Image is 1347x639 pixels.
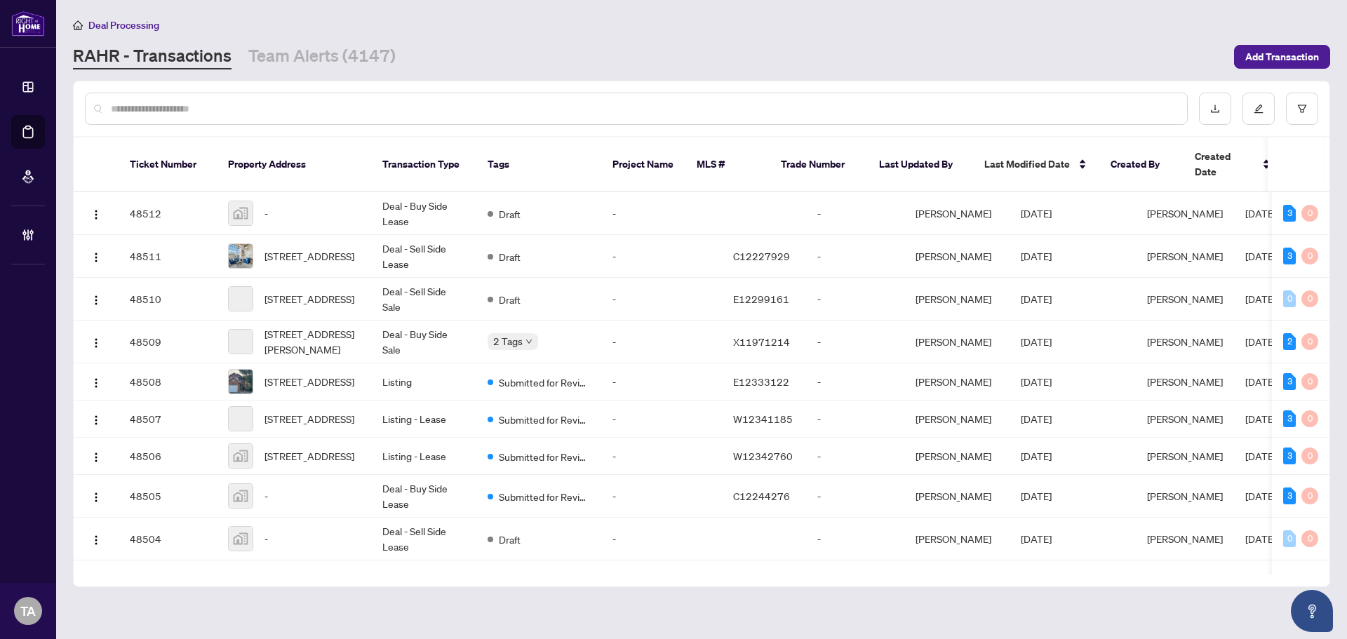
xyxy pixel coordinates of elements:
[119,278,217,321] td: 48510
[904,278,1010,321] td: [PERSON_NAME]
[217,137,371,192] th: Property Address
[1147,207,1223,220] span: [PERSON_NAME]
[1291,590,1333,632] button: Open asap
[91,452,102,463] img: Logo
[119,438,217,475] td: 48506
[973,137,1099,192] th: Last Modified Date
[248,44,396,69] a: Team Alerts (4147)
[601,401,722,438] td: -
[904,518,1010,560] td: [PERSON_NAME]
[499,206,521,222] span: Draft
[1147,335,1223,348] span: [PERSON_NAME]
[91,209,102,220] img: Logo
[1301,448,1318,464] div: 0
[91,252,102,263] img: Logo
[1021,292,1052,305] span: [DATE]
[264,206,268,221] span: -
[1283,373,1296,390] div: 3
[499,249,521,264] span: Draft
[1147,490,1223,502] span: [PERSON_NAME]
[119,475,217,518] td: 48505
[371,192,476,235] td: Deal - Buy Side Lease
[499,449,590,464] span: Submitted for Review
[806,518,904,560] td: -
[91,415,102,426] img: Logo
[1245,450,1276,462] span: [DATE]
[91,377,102,389] img: Logo
[1301,290,1318,307] div: 0
[1283,530,1296,547] div: 0
[1283,205,1296,222] div: 3
[1245,207,1276,220] span: [DATE]
[85,288,107,310] button: Logo
[1099,137,1184,192] th: Created By
[525,338,532,345] span: down
[499,412,590,427] span: Submitted for Review
[1021,490,1052,502] span: [DATE]
[85,370,107,393] button: Logo
[85,202,107,224] button: Logo
[1301,248,1318,264] div: 0
[264,248,354,264] span: [STREET_ADDRESS]
[1021,207,1052,220] span: [DATE]
[1297,104,1307,114] span: filter
[371,438,476,475] td: Listing - Lease
[73,20,83,30] span: home
[119,401,217,438] td: 48507
[119,321,217,363] td: 48509
[85,445,107,467] button: Logo
[601,475,722,518] td: -
[1147,292,1223,305] span: [PERSON_NAME]
[371,278,476,321] td: Deal - Sell Side Sale
[601,321,722,363] td: -
[733,412,793,425] span: W12341185
[904,192,1010,235] td: [PERSON_NAME]
[229,370,253,394] img: thumbnail-img
[264,411,354,426] span: [STREET_ADDRESS]
[1245,375,1276,388] span: [DATE]
[1245,335,1276,348] span: [DATE]
[88,19,159,32] span: Deal Processing
[229,444,253,468] img: thumbnail-img
[1283,248,1296,264] div: 3
[904,321,1010,363] td: [PERSON_NAME]
[1210,104,1220,114] span: download
[85,245,107,267] button: Logo
[806,192,904,235] td: -
[1245,250,1276,262] span: [DATE]
[1301,205,1318,222] div: 0
[1301,410,1318,427] div: 0
[733,292,789,305] span: E12299161
[1195,149,1254,180] span: Created Date
[1245,490,1276,502] span: [DATE]
[1234,45,1330,69] button: Add Transaction
[20,601,36,621] span: TA
[91,492,102,503] img: Logo
[733,375,789,388] span: E12333122
[1021,450,1052,462] span: [DATE]
[601,438,722,475] td: -
[499,375,590,390] span: Submitted for Review
[1301,530,1318,547] div: 0
[476,137,601,192] th: Tags
[1199,93,1231,125] button: download
[371,518,476,560] td: Deal - Sell Side Lease
[1184,137,1282,192] th: Created Date
[85,485,107,507] button: Logo
[229,201,253,225] img: thumbnail-img
[806,235,904,278] td: -
[371,363,476,401] td: Listing
[1283,410,1296,427] div: 3
[685,137,770,192] th: MLS #
[11,11,45,36] img: logo
[371,137,476,192] th: Transaction Type
[1245,46,1319,68] span: Add Transaction
[806,363,904,401] td: -
[1147,450,1223,462] span: [PERSON_NAME]
[85,408,107,430] button: Logo
[371,235,476,278] td: Deal - Sell Side Lease
[601,518,722,560] td: -
[1021,335,1052,348] span: [DATE]
[1242,93,1275,125] button: edit
[1147,375,1223,388] span: [PERSON_NAME]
